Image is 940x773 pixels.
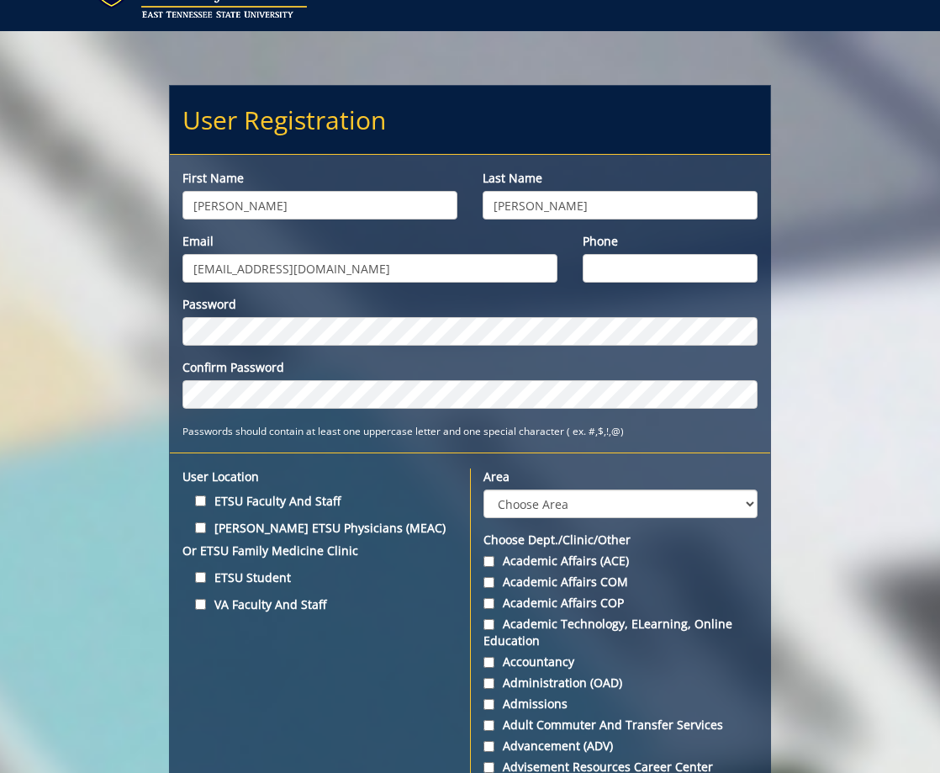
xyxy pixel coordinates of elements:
[483,738,758,754] label: Advancement (ADV)
[483,553,758,569] label: Academic Affairs (ACE)
[182,490,457,512] label: ETSU Faculty and Staff
[483,616,758,649] label: Academic Technology, eLearning, Online Education
[583,233,758,250] label: Phone
[182,469,457,485] label: User location
[182,296,757,313] label: Password
[182,233,557,250] label: Email
[182,516,457,562] label: [PERSON_NAME] ETSU Physicians (MEAC) or ETSU Family Medicine Clinic
[483,675,758,691] label: Administration (OAD)
[182,424,624,437] small: Passwords should contain at least one uppercase letter and one special character ( ex. #,$,!,@)
[483,574,758,590] label: Academic Affairs COM
[182,566,457,589] label: ETSU Student
[483,696,758,712] label: Admissions
[483,654,758,670] label: Accountancy
[170,86,769,154] h2: User Registration
[483,595,758,612] label: Academic Affairs COP
[182,593,457,616] label: VA Faculty and Staff
[483,170,758,187] label: Last name
[182,170,457,187] label: First name
[483,532,758,548] label: Choose Dept./Clinic/Other
[483,469,758,485] label: Area
[182,359,757,376] label: Confirm Password
[483,717,758,733] label: Adult Commuter and Transfer Services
